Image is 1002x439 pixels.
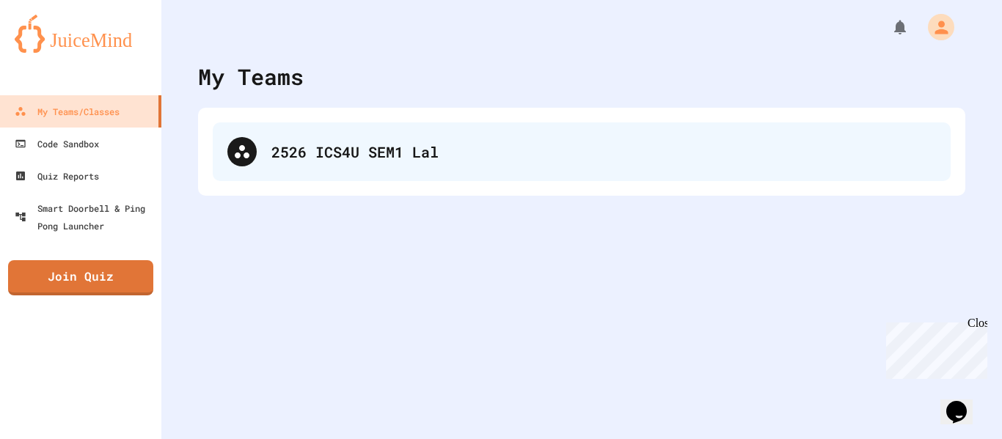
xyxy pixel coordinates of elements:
[15,167,99,185] div: Quiz Reports
[15,103,120,120] div: My Teams/Classes
[880,317,987,379] iframe: chat widget
[15,15,147,53] img: logo-orange.svg
[213,122,951,181] div: 2526 ICS4U SEM1 Lal
[15,135,99,152] div: Code Sandbox
[8,260,153,295] a: Join Quiz
[940,380,987,424] iframe: chat widget
[913,10,958,44] div: My Account
[15,199,156,235] div: Smart Doorbell & Ping Pong Launcher
[271,141,936,163] div: 2526 ICS4U SEM1 Lal
[198,60,304,93] div: My Teams
[6,6,101,93] div: Chat with us now!Close
[864,15,913,40] div: My Notifications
